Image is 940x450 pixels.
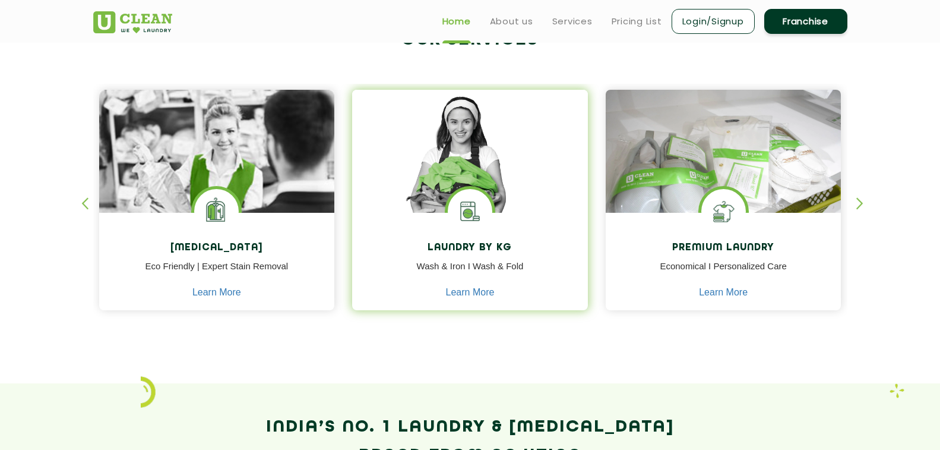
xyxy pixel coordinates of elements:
p: Eco Friendly | Expert Stain Removal [108,260,326,287]
img: Laundry Services near me [194,189,239,234]
a: Learn More [446,287,495,298]
img: Laundry wash and iron [890,383,904,398]
a: Services [552,14,593,29]
a: Pricing List [612,14,662,29]
img: laundry washing machine [448,189,492,234]
p: Economical I Personalized Care [615,260,833,287]
p: Wash & Iron I Wash & Fold [361,260,579,287]
img: laundry done shoes and clothes [606,90,841,247]
a: Home [442,14,471,29]
a: Login/Signup [672,9,755,34]
a: Franchise [764,9,847,34]
img: Shoes Cleaning [701,189,746,234]
img: icon_2.png [141,376,156,407]
h4: Laundry by Kg [361,243,579,254]
img: UClean Laundry and Dry Cleaning [93,11,172,33]
h4: Premium Laundry [615,243,833,254]
img: a girl with laundry basket [352,90,588,247]
img: Drycleaners near me [99,90,335,279]
a: Learn More [699,287,748,298]
a: About us [490,14,533,29]
h4: [MEDICAL_DATA] [108,243,326,254]
a: Learn More [192,287,241,298]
